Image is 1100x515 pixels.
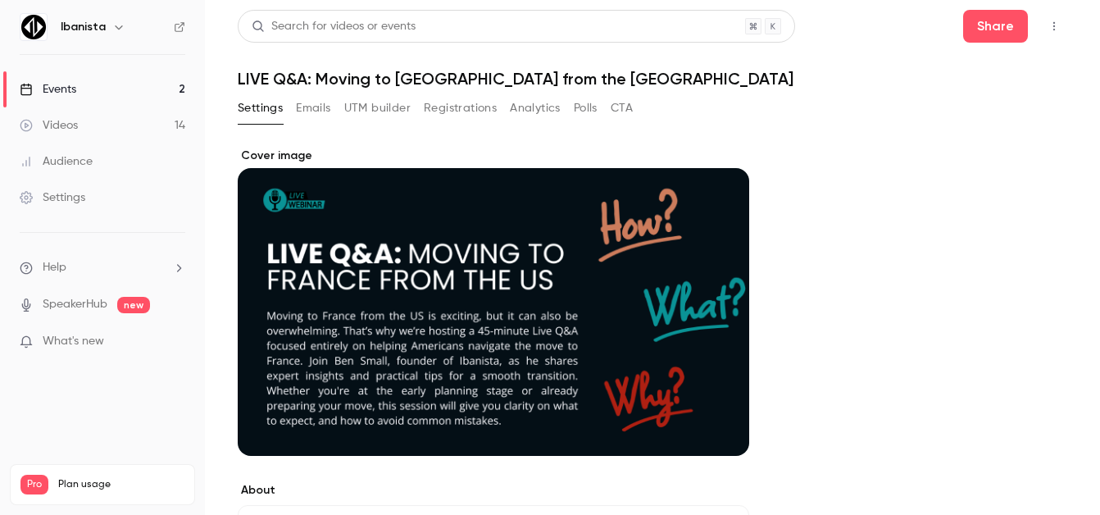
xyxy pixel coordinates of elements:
[252,18,416,35] div: Search for videos or events
[20,117,78,134] div: Videos
[424,95,497,121] button: Registrations
[20,153,93,170] div: Audience
[238,482,749,499] label: About
[20,189,85,206] div: Settings
[510,95,561,121] button: Analytics
[963,10,1028,43] button: Share
[20,81,76,98] div: Events
[20,475,48,494] span: Pro
[611,95,633,121] button: CTA
[20,259,185,276] li: help-dropdown-opener
[61,19,106,35] h6: Ibanista
[117,297,150,313] span: new
[238,69,1067,89] h1: LIVE Q&A: Moving to [GEOGRAPHIC_DATA] from the [GEOGRAPHIC_DATA]
[43,333,104,350] span: What's new
[296,95,330,121] button: Emails
[20,14,47,40] img: Ibanista
[574,95,598,121] button: Polls
[166,335,185,349] iframe: Noticeable Trigger
[43,259,66,276] span: Help
[238,95,283,121] button: Settings
[238,148,749,456] section: Cover image
[238,148,749,164] label: Cover image
[43,296,107,313] a: SpeakerHub
[344,95,411,121] button: UTM builder
[58,478,184,491] span: Plan usage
